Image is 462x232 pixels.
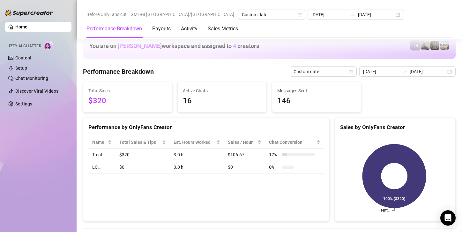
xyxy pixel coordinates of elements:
[119,139,161,146] span: Total Sales & Tips
[88,123,324,132] div: Performance by OnlyFans Creator
[15,24,27,29] a: Home
[440,210,456,226] div: Open Intercom Messenger
[15,55,32,60] a: Content
[224,149,265,161] td: $106.67
[89,43,259,50] h1: You are on workspace and assigned to creators
[88,95,167,107] span: $320
[170,161,224,174] td: 3.0 h
[86,10,127,19] span: Before OnlyFans cut
[208,25,238,33] div: Sales Metrics
[413,42,418,49] span: TR
[115,149,170,161] td: $320
[277,87,356,94] span: Messages Sent
[9,43,41,49] span: Izzy AI Chatter
[174,139,215,146] div: Est. Hours Worked
[118,43,162,49] span: [PERSON_NAME]
[233,43,236,49] span: 4
[181,25,197,33] div: Activity
[88,149,115,161] td: Trent…
[269,139,315,146] span: Chat Conversion
[269,151,279,158] span: 17 %
[86,25,142,33] div: Performance Breakdown
[15,66,27,71] a: Setup
[265,136,324,149] th: Chat Conversion
[83,67,154,76] h4: Performance Breakdown
[410,68,446,75] input: End date
[311,11,348,18] input: Start date
[228,139,256,146] span: Sales / Hour
[430,41,439,50] img: Trent
[402,69,407,74] span: to
[224,136,265,149] th: Sales / Hour
[152,25,171,33] div: Payouts
[88,161,115,174] td: LC…
[269,164,279,171] span: 0 %
[402,69,407,74] span: swap-right
[15,101,32,106] a: Settings
[15,89,58,94] a: Discover Viral Videos
[170,149,224,161] td: 3.0 h
[115,136,170,149] th: Total Sales & Tips
[242,10,301,19] span: Custom date
[298,13,302,17] span: calendar
[379,208,390,213] text: Trent…
[421,41,430,50] img: LC
[358,11,394,18] input: End date
[224,161,265,174] td: $0
[349,70,353,73] span: calendar
[183,95,261,107] span: 16
[115,161,170,174] td: $0
[277,95,356,107] span: 146
[88,136,115,149] th: Name
[294,67,353,76] span: Custom date
[44,41,54,50] img: AI Chatter
[363,68,399,75] input: Start date
[92,139,107,146] span: Name
[340,123,450,132] div: Sales by OnlyFans Creator
[5,10,53,16] img: logo-BBDzfeDw.svg
[130,10,234,19] span: GMT+8 [GEOGRAPHIC_DATA]/[GEOGRAPHIC_DATA]
[350,12,355,17] span: to
[440,41,449,50] img: Zach
[183,87,261,94] span: Active Chats
[15,76,48,81] a: Chat Monitoring
[350,12,355,17] span: swap-right
[88,87,167,94] span: Total Sales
